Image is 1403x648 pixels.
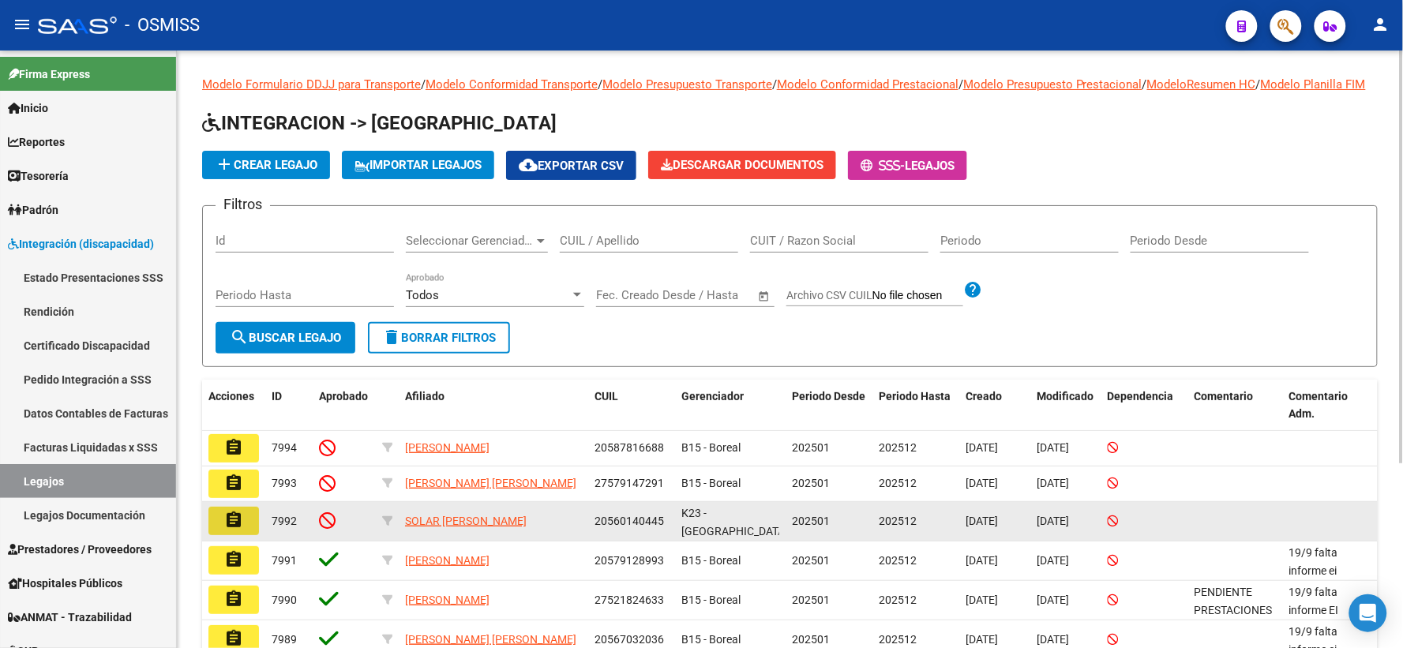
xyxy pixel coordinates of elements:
[588,380,675,432] datatable-header-cell: CUIL
[202,151,330,179] button: Crear Legajo
[342,151,494,179] button: IMPORTAR LEGAJOS
[872,289,963,303] input: Archivo CSV CUIL
[8,66,90,83] span: Firma Express
[265,380,313,432] datatable-header-cell: ID
[681,477,741,489] span: B15 - Boreal
[1037,390,1094,403] span: Modificado
[681,507,788,538] span: K23 - [GEOGRAPHIC_DATA]
[872,380,959,432] datatable-header-cell: Periodo Hasta
[405,441,490,454] span: [PERSON_NAME]
[1030,380,1101,432] datatable-header-cell: Modificado
[8,541,152,558] span: Prestadores / Proveedores
[1283,380,1378,432] datatable-header-cell: Comentario Adm.
[272,633,297,646] span: 7989
[8,99,48,117] span: Inicio
[792,515,830,527] span: 202501
[786,289,872,302] span: Archivo CSV CUIL
[861,159,905,173] span: -
[595,390,618,403] span: CUIL
[1037,477,1069,489] span: [DATE]
[405,554,490,567] span: [PERSON_NAME]
[405,515,527,527] span: SOLAR [PERSON_NAME]
[319,390,368,403] span: Aprobado
[272,441,297,454] span: 7994
[224,629,243,648] mat-icon: assignment
[681,390,744,403] span: Gerenciador
[966,515,998,527] span: [DATE]
[1261,77,1366,92] a: Modelo Planilla FIM
[406,234,534,248] span: Seleccionar Gerenciador
[966,633,998,646] span: [DATE]
[8,201,58,219] span: Padrón
[595,477,664,489] span: 27579147291
[215,158,317,172] span: Crear Legajo
[879,554,917,567] span: 202512
[405,594,490,606] span: [PERSON_NAME]
[959,380,1030,432] datatable-header-cell: Creado
[596,288,660,302] input: Fecha inicio
[1037,441,1069,454] span: [DATE]
[399,380,588,432] datatable-header-cell: Afiliado
[224,550,243,569] mat-icon: assignment
[681,633,741,646] span: B15 - Boreal
[966,441,998,454] span: [DATE]
[879,441,917,454] span: 202512
[879,594,917,606] span: 202512
[355,158,482,172] span: IMPORTAR LEGAJOS
[792,594,830,606] span: 202501
[792,390,865,403] span: Periodo Desde
[230,328,249,346] mat-icon: search
[13,15,32,34] mat-icon: menu
[208,390,254,403] span: Acciones
[681,554,741,567] span: B15 - Boreal
[681,441,741,454] span: B15 - Boreal
[963,77,1142,92] a: Modelo Presupuesto Prestacional
[1147,77,1256,92] a: ModeloResumen HC
[879,477,917,489] span: 202512
[966,594,998,606] span: [DATE]
[506,151,636,180] button: Exportar CSV
[756,287,774,305] button: Open calendar
[519,155,538,174] mat-icon: cloud_download
[786,380,872,432] datatable-header-cell: Periodo Desde
[382,331,496,345] span: Borrar Filtros
[792,441,830,454] span: 202501
[1037,554,1069,567] span: [DATE]
[224,511,243,530] mat-icon: assignment
[224,474,243,493] mat-icon: assignment
[426,77,598,92] a: Modelo Conformidad Transporte
[272,390,282,403] span: ID
[382,328,401,346] mat-icon: delete
[1037,594,1069,606] span: [DATE]
[1037,633,1069,646] span: [DATE]
[661,158,823,172] span: Descargar Documentos
[230,331,341,345] span: Buscar Legajo
[792,554,830,567] span: 202501
[8,235,154,253] span: Integración (discapacidad)
[681,594,741,606] span: B15 - Boreal
[1037,515,1069,527] span: [DATE]
[905,159,955,173] span: Legajos
[272,594,297,606] span: 7990
[405,390,445,403] span: Afiliado
[224,438,243,457] mat-icon: assignment
[595,554,664,567] span: 20579128993
[595,594,664,606] span: 27521824633
[848,151,967,180] button: -Legajos
[777,77,958,92] a: Modelo Conformidad Prestacional
[368,322,510,354] button: Borrar Filtros
[8,575,122,592] span: Hospitales Públicos
[674,288,751,302] input: Fecha fin
[1195,390,1254,403] span: Comentario
[1349,594,1387,632] div: Open Intercom Messenger
[879,633,917,646] span: 202512
[879,390,951,403] span: Periodo Hasta
[1289,546,1338,577] span: 19/9 falta informe ei
[125,8,200,43] span: - OSMISS
[963,280,982,299] mat-icon: help
[272,515,297,527] span: 7992
[272,554,297,567] span: 7991
[595,515,664,527] span: 20560140445
[8,609,132,626] span: ANMAT - Trazabilidad
[519,159,624,173] span: Exportar CSV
